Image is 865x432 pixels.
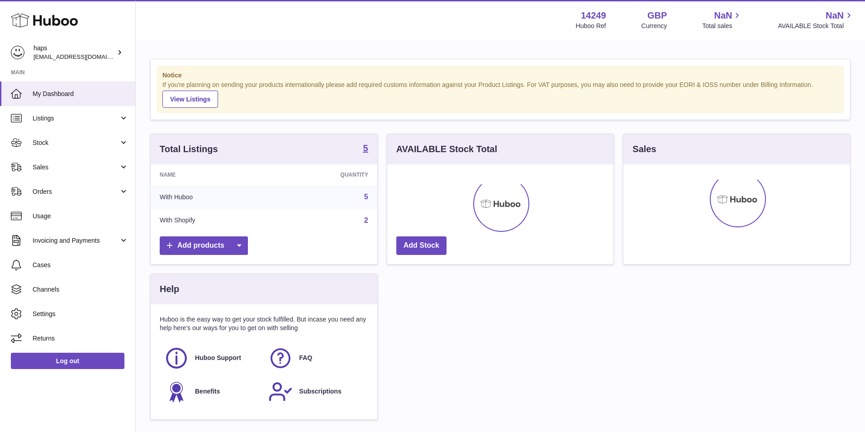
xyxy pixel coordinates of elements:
span: AVAILABLE Stock Total [778,22,854,30]
a: FAQ [268,346,363,370]
a: NaN AVAILABLE Stock Total [778,10,854,30]
a: Benefits [164,379,259,404]
strong: 5 [363,144,368,153]
td: With Shopify [151,209,273,232]
span: Channels [33,285,128,294]
h3: Help [160,283,179,295]
span: [EMAIL_ADDRESS][DOMAIN_NAME] [33,53,133,60]
span: Benefits [195,387,220,396]
span: Total sales [702,22,742,30]
a: 5 [364,193,368,201]
p: Huboo is the easy way to get your stock fulfilled. But incase you need any help here's our ways f... [160,315,368,332]
span: Subscriptions [299,387,341,396]
span: Orders [33,187,119,196]
span: Usage [33,212,128,221]
span: NaN [826,10,844,22]
th: Quantity [273,164,377,185]
span: My Dashboard [33,90,128,98]
a: Add products [160,236,248,255]
a: Log out [11,353,124,369]
div: haps [33,44,115,61]
span: Cases [33,261,128,269]
span: Sales [33,163,119,172]
a: 2 [364,216,368,224]
a: Huboo Support [164,346,259,370]
th: Name [151,164,273,185]
span: Invoicing and Payments [33,236,119,245]
span: Huboo Support [195,354,241,362]
a: View Listings [162,91,218,108]
h3: Total Listings [160,143,218,155]
strong: 14249 [581,10,606,22]
div: If you're planning on sending your products internationally please add required customs informati... [162,81,838,108]
img: internalAdmin-14249@internal.huboo.com [11,46,24,59]
a: Add Stock [396,236,447,255]
a: 5 [363,144,368,154]
strong: GBP [647,10,667,22]
h3: AVAILABLE Stock Total [396,143,497,155]
div: Currency [642,22,667,30]
strong: Notice [162,71,838,80]
h3: Sales [632,143,656,155]
span: Settings [33,310,128,318]
td: With Huboo [151,185,273,209]
a: NaN Total sales [702,10,742,30]
a: Subscriptions [268,379,363,404]
span: Listings [33,114,119,123]
span: NaN [714,10,732,22]
span: FAQ [299,354,312,362]
span: Returns [33,334,128,343]
div: Huboo Ref [576,22,606,30]
span: Stock [33,139,119,147]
